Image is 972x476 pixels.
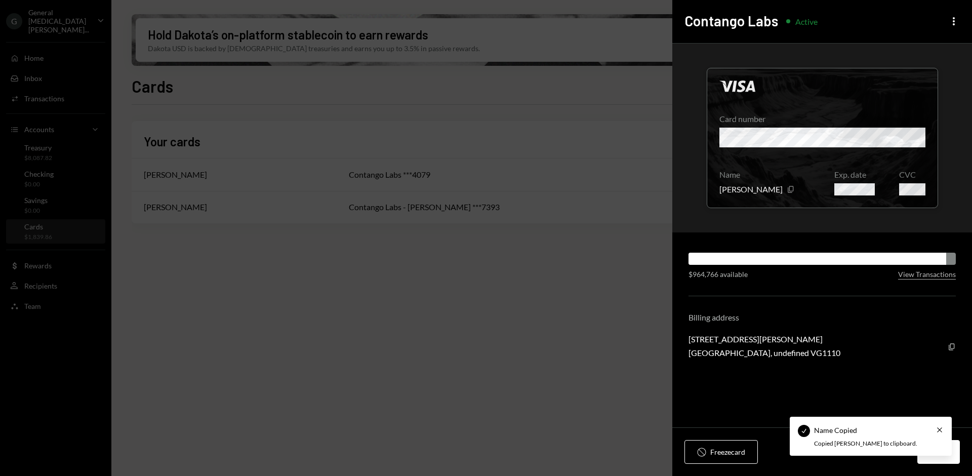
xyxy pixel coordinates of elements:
div: Name Copied [814,425,857,435]
h2: Contango Labs [684,11,778,31]
div: Copied [PERSON_NAME] to clipboard. [814,440,921,448]
div: [GEOGRAPHIC_DATA], undefined VG1110 [688,348,840,358]
button: View Transactions [898,270,956,280]
div: Freeze card [710,447,745,457]
div: $964,766 available [688,269,748,280]
div: [STREET_ADDRESS][PERSON_NAME] [688,334,840,344]
div: Active [795,17,818,26]
button: Freezecard [684,440,758,464]
div: Click to hide [707,68,938,208]
div: Billing address [688,312,956,322]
